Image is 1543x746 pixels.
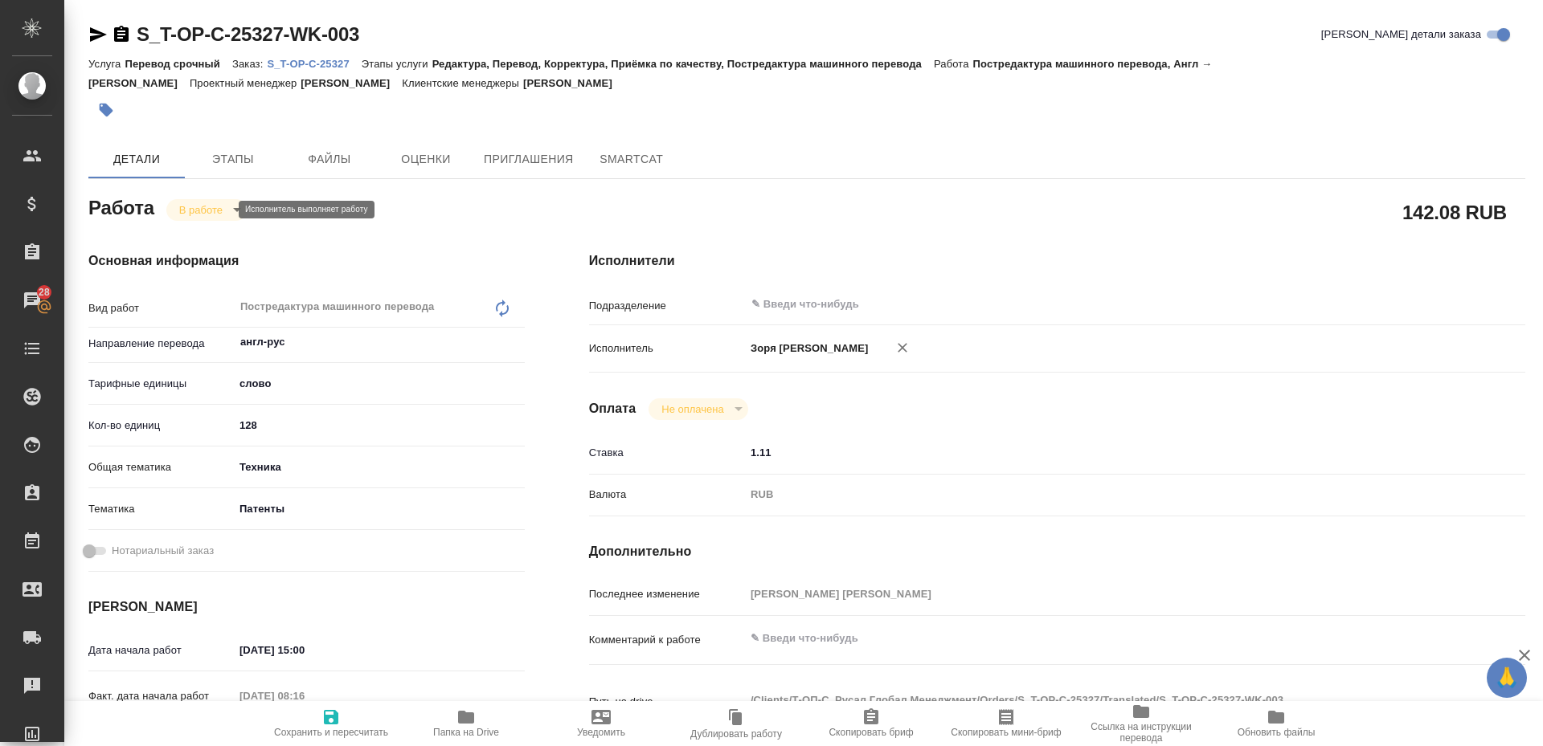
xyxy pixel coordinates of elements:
[88,459,234,475] p: Общая тематика
[649,398,747,420] div: В работе
[589,487,745,503] p: Валюта
[291,149,368,169] span: Файлы
[657,402,728,416] button: Не оплачена
[589,542,1525,561] h4: Дополнительно
[589,586,745,602] p: Последнее изменение
[234,454,525,481] div: Техника
[1487,658,1527,698] button: 🙏
[234,370,525,397] div: слово
[589,340,745,357] p: Исполнитель
[88,597,525,617] h4: [PERSON_NAME]
[112,543,214,559] span: Нотариальный заказ
[194,149,272,169] span: Этапы
[234,414,525,437] input: ✎ Введи что-нибудь
[88,25,108,44] button: Скопировать ссылку для ЯМессенджера
[593,149,670,169] span: SmartCat
[1439,303,1442,306] button: Open
[399,701,534,746] button: Папка на Drive
[234,684,374,707] input: Пустое поле
[88,251,525,271] h4: Основная информация
[88,58,125,70] p: Услуга
[589,251,1525,271] h4: Исполнители
[516,340,519,344] button: Open
[829,727,913,738] span: Скопировать бриф
[88,642,234,658] p: Дата начала работ
[577,727,625,738] span: Уведомить
[484,149,574,169] span: Приглашения
[88,336,234,352] p: Направление перевода
[88,688,234,704] p: Факт. дата начала работ
[1321,26,1481,43] span: [PERSON_NAME] детали заказа
[589,445,745,461] p: Ставка
[750,295,1389,314] input: ✎ Введи что-нибудь
[745,687,1447,714] textarea: /Clients/Т-ОП-С_Русал Глобал Менеджмент/Orders/S_T-OP-C-25327/Translated/S_T-OP-C-25327-WK-003
[885,330,920,365] button: Удалить исполнителя
[232,58,267,70] p: Заказ:
[88,92,124,128] button: Добавить тэг
[166,199,247,221] div: В работе
[690,728,782,740] span: Дублировать работу
[951,727,1061,738] span: Скопировать мини-бриф
[190,77,301,89] p: Проектный менеджер
[29,284,59,300] span: 28
[98,149,175,169] span: Детали
[234,495,525,523] div: Патенты
[4,280,60,320] a: 28
[274,727,388,738] span: Сохранить и пересчитать
[234,638,374,662] input: ✎ Введи что-нибудь
[1209,701,1344,746] button: Обновить файлы
[387,149,465,169] span: Оценки
[402,77,523,89] p: Клиентские менеджеры
[669,701,804,746] button: Дублировать работу
[88,501,234,517] p: Тематика
[174,203,227,217] button: В работе
[432,58,934,70] p: Редактура, Перевод, Корректура, Приёмка по качеству, Постредактура машинного перевода
[589,632,745,648] p: Комментарий к работе
[745,582,1447,605] input: Пустое поле
[589,694,745,710] p: Путь на drive
[125,58,232,70] p: Перевод срочный
[137,23,359,45] a: S_T-OP-C-25327-WK-003
[88,376,234,392] p: Тарифные единицы
[267,56,361,70] a: S_T-OP-C-25327
[745,481,1447,508] div: RUB
[804,701,939,746] button: Скопировать бриф
[88,418,234,434] p: Кол-во единиц
[1493,661,1520,695] span: 🙏
[534,701,669,746] button: Уведомить
[433,727,499,738] span: Папка на Drive
[1402,198,1507,226] h2: 142.08 RUB
[112,25,131,44] button: Скопировать ссылку
[1238,727,1316,738] span: Обновить файлы
[523,77,624,89] p: [PERSON_NAME]
[1074,701,1209,746] button: Ссылка на инструкции перевода
[264,701,399,746] button: Сохранить и пересчитать
[934,58,973,70] p: Работа
[589,399,636,418] h4: Оплата
[1083,721,1199,744] span: Ссылка на инструкции перевода
[745,441,1447,464] input: ✎ Введи что-нибудь
[88,192,154,221] h2: Работа
[267,58,361,70] p: S_T-OP-C-25327
[589,298,745,314] p: Подразделение
[939,701,1074,746] button: Скопировать мини-бриф
[301,77,402,89] p: [PERSON_NAME]
[88,300,234,316] p: Вид работ
[362,58,432,70] p: Этапы услуги
[745,340,869,357] p: Зоря [PERSON_NAME]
